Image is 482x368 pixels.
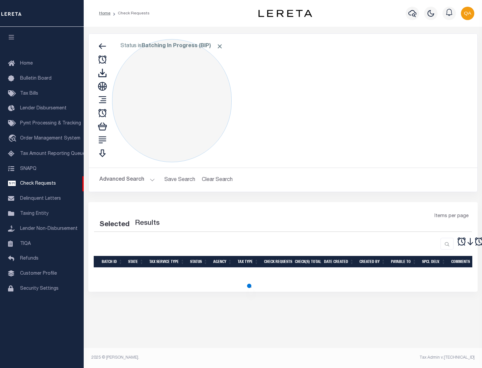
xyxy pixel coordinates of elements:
[211,256,235,268] th: Agency
[20,286,59,291] span: Security Settings
[20,152,85,156] span: Tax Amount Reporting Queue
[292,256,321,268] th: Check(s) Total
[258,10,312,17] img: logo-dark.svg
[449,256,479,268] th: Comments
[110,10,150,16] li: Check Requests
[99,173,155,186] button: Advanced Search
[187,256,211,268] th: Status
[216,43,223,50] span: Click to Remove
[20,91,38,96] span: Tax Bills
[20,166,36,171] span: SNAPQ
[20,211,49,216] span: Taxing Entity
[20,121,81,126] span: Pymt Processing & Tracking
[20,241,31,246] span: TIQA
[20,106,67,111] span: Lender Disbursement
[434,213,469,220] span: Items per page
[99,11,110,15] a: Home
[20,271,57,276] span: Customer Profile
[20,76,52,81] span: Bulletin Board
[321,256,357,268] th: Date Created
[112,39,232,162] div: Click to Edit
[20,196,61,201] span: Delinquent Letters
[8,134,19,143] i: travel_explore
[86,355,283,361] div: 2025 © [PERSON_NAME].
[99,219,130,230] div: Selected
[199,173,236,186] button: Clear Search
[126,256,147,268] th: State
[20,136,80,141] span: Order Management System
[419,256,449,268] th: Spcl Delv.
[99,256,126,268] th: Batch Id
[461,7,474,20] img: svg+xml;base64,PHN2ZyB4bWxucz0iaHR0cDovL3d3dy53My5vcmcvMjAwMC9zdmciIHBvaW50ZXItZXZlbnRzPSJub25lIi...
[235,256,261,268] th: Tax Type
[135,218,160,229] label: Results
[261,256,292,268] th: Check Requests
[288,355,475,361] div: Tax Admin v.[TECHNICAL_ID]
[142,43,223,49] b: Batching In Progress (BIP)
[20,256,38,261] span: Refunds
[388,256,419,268] th: Payable To
[160,173,199,186] button: Save Search
[20,181,56,186] span: Check Requests
[20,61,33,66] span: Home
[20,226,78,231] span: Lender Non-Disbursement
[357,256,388,268] th: Created By
[147,256,187,268] th: Tax Service Type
